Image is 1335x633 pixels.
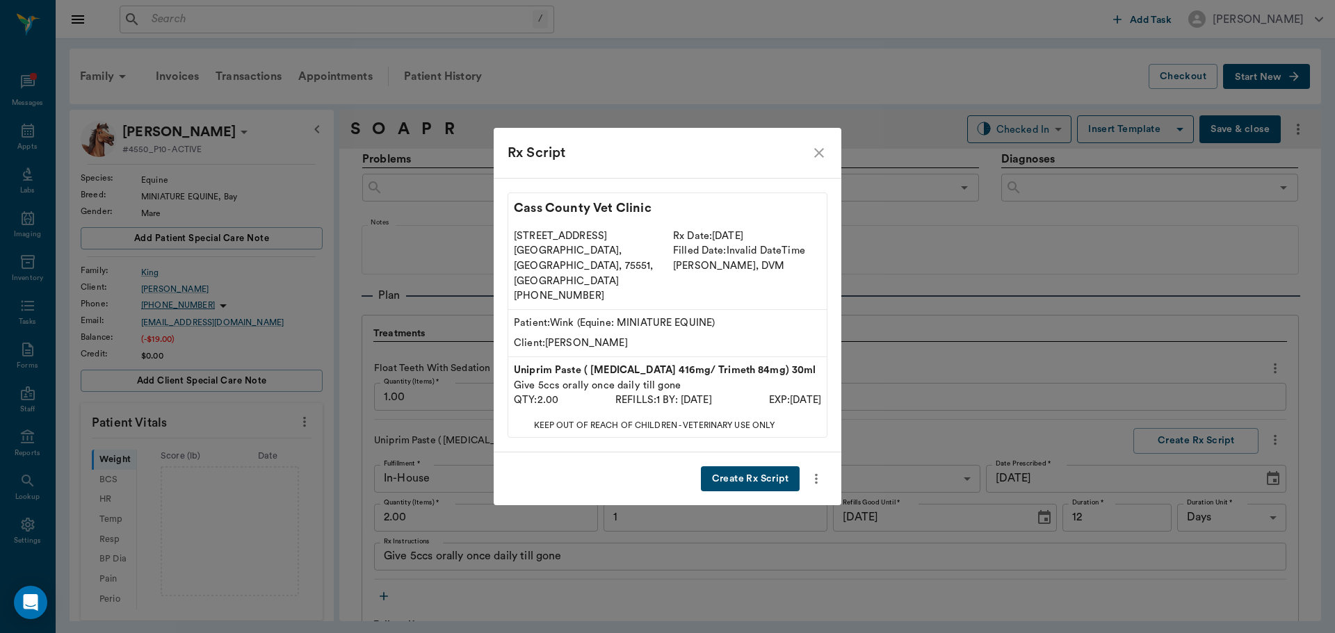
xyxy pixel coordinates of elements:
[514,393,558,408] p: QTY: 2.00
[514,243,662,288] p: [GEOGRAPHIC_DATA], [GEOGRAPHIC_DATA], 75551, [GEOGRAPHIC_DATA]
[14,586,47,619] div: Open Intercom Messenger
[701,466,800,492] button: Create Rx Script
[514,288,662,304] p: [PHONE_NUMBER]
[514,363,821,378] p: Uniprim Paste ( [MEDICAL_DATA] 416mg/ Trimeth 84mg) 30ml
[673,229,821,244] p: Rx Date: [DATE]
[615,393,712,408] p: REFILLS: 1 BY: [DATE]
[673,258,821,274] p: [PERSON_NAME] , DVM
[508,413,800,437] p: KEEP OUT OF REACH OF CHILDREN - VETERINARY USE ONLY
[514,315,821,331] p: Patient: Wink (Equine: MINIATURE EQUINE)
[514,336,821,351] p: Client: [PERSON_NAME]
[514,378,821,393] p: Give 5ccs orally once daily till gone
[673,243,821,258] p: Filled Date: Invalid DateTime
[805,467,827,491] button: more
[514,229,662,244] p: [STREET_ADDRESS]
[508,142,811,164] div: Rx Script
[508,193,827,223] p: Cass County Vet Clinic
[769,393,821,408] p: EXP: [DATE]
[811,145,827,161] button: close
